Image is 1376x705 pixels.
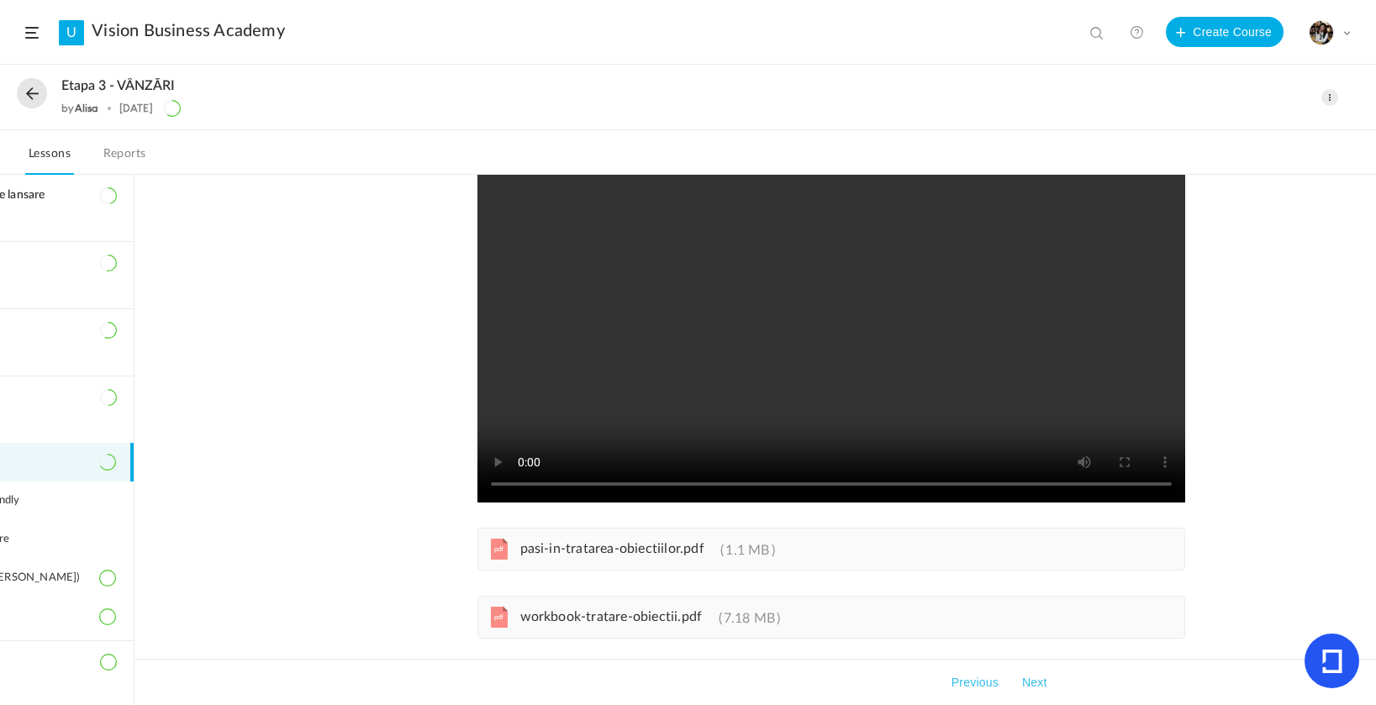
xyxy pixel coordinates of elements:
div: [DATE] [119,103,153,114]
a: Reports [100,143,150,175]
button: Next [1019,672,1051,692]
a: Vision Business Academy [92,21,285,41]
div: by [61,103,98,114]
a: Alisa [75,102,99,114]
cite: pdf [491,607,508,629]
span: Etapa 3 - VÂNZĂRI [61,78,175,94]
span: workbook-tratare-obiectii.pdf [520,610,703,623]
span: 7.18 MB [719,612,781,625]
span: 1.1 MB [720,544,775,557]
img: tempimagehs7pti.png [1310,21,1333,45]
a: U [59,20,84,45]
cite: pdf [491,539,508,560]
button: Create Course [1166,17,1284,47]
button: Previous [948,672,1002,692]
a: Lessons [25,143,74,175]
span: pasi-in-tratarea-obiectiilor.pdf [520,542,704,555]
